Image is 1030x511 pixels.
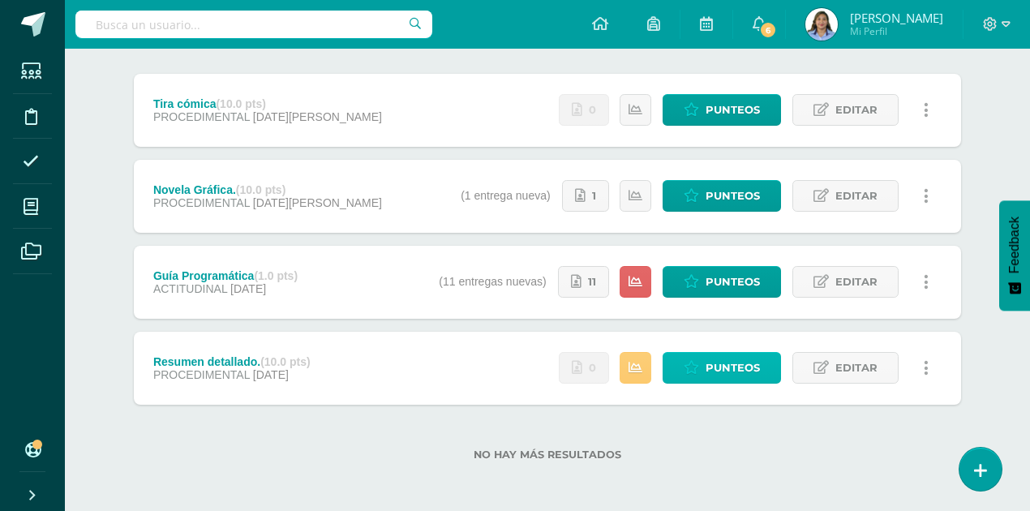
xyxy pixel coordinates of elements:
a: Punteos [663,180,781,212]
span: PROCEDIMENTAL [153,110,250,123]
span: Editar [835,267,878,297]
span: [DATE] [253,368,289,381]
span: [DATE][PERSON_NAME] [253,110,382,123]
button: Feedback - Mostrar encuesta [999,200,1030,311]
span: 11 [588,267,596,297]
a: 1 [562,180,609,212]
span: 0 [589,95,596,125]
label: No hay más resultados [134,449,961,461]
span: Editar [835,95,878,125]
strong: (10.0 pts) [216,97,265,110]
strong: (1.0 pts) [254,269,298,282]
a: Punteos [663,352,781,384]
div: Resumen detallado. [153,355,311,368]
span: 6 [759,21,777,39]
a: Punteos [663,94,781,126]
span: Feedback [1007,217,1022,273]
span: Mi Perfil [850,24,943,38]
img: 4ad9095c4784519b754a1ef8a12ee0ac.png [805,8,838,41]
span: [DATE][PERSON_NAME] [253,196,382,209]
span: Punteos [706,181,760,211]
span: Editar [835,181,878,211]
span: PROCEDIMENTAL [153,368,250,381]
span: Punteos [706,353,760,383]
span: [DATE] [230,282,266,295]
a: Punteos [663,266,781,298]
a: 11 [558,266,609,298]
span: 0 [589,353,596,383]
div: Guía Programática [153,269,298,282]
a: No se han realizado entregas [559,94,609,126]
a: No se han realizado entregas [559,352,609,384]
div: Novela Gráfica. [153,183,382,196]
span: Punteos [706,95,760,125]
input: Busca un usuario... [75,11,432,38]
span: ACTITUDINAL [153,282,227,295]
span: PROCEDIMENTAL [153,196,250,209]
strong: (10.0 pts) [260,355,310,368]
span: Punteos [706,267,760,297]
span: 1 [592,181,596,211]
span: Editar [835,353,878,383]
div: Tira cómica [153,97,382,110]
span: [PERSON_NAME] [850,10,943,26]
strong: (10.0 pts) [236,183,285,196]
